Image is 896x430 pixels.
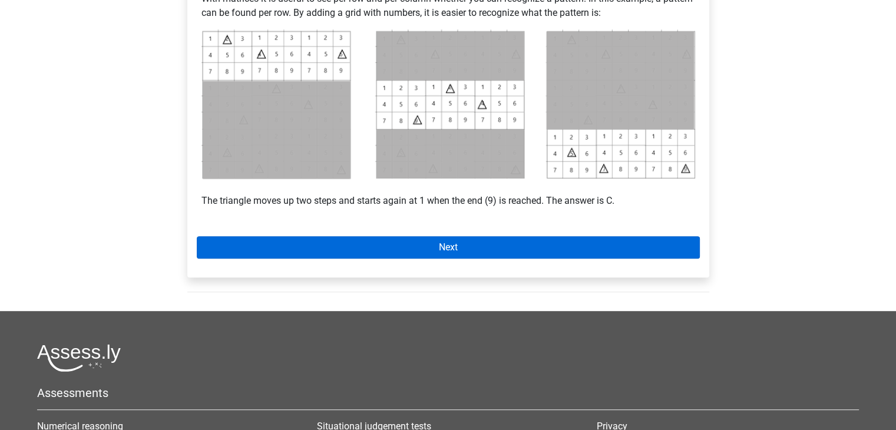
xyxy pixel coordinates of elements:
[201,180,695,208] p: The triangle moves up two steps and starts again at 1 when the end (9) is reached. The answer is C.
[201,29,695,180] img: Voorbeeld2_1.png
[37,386,859,400] h5: Assessments
[37,344,121,372] img: Assessly logo
[197,236,700,259] a: Next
